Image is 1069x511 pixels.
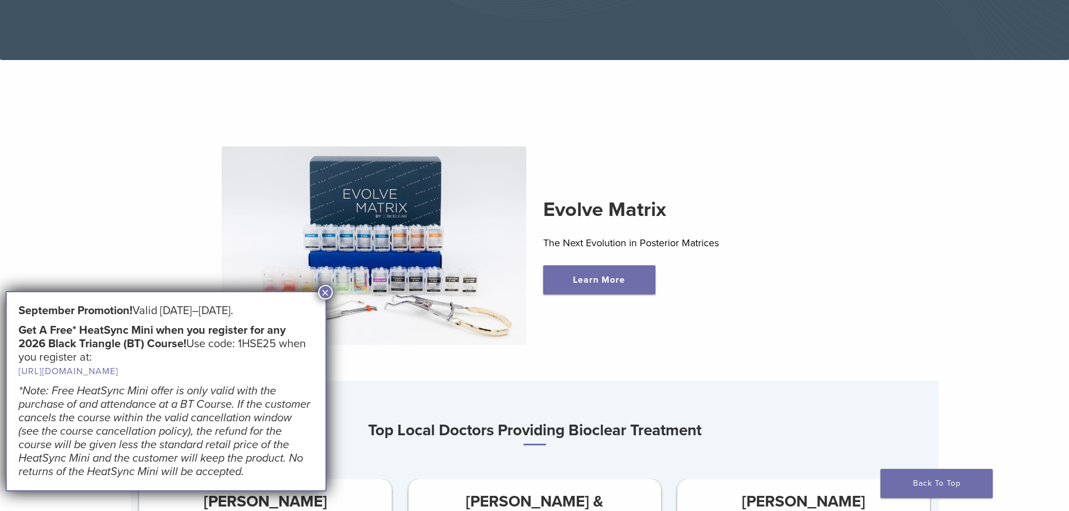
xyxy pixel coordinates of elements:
[222,146,526,345] img: Evolve Matrix
[543,196,848,223] h2: Evolve Matrix
[19,384,310,478] em: *Note: Free HeatSync Mini offer is only valid with the purchase of and attendance at a BT Course....
[880,469,993,498] a: Back To Top
[131,417,939,445] h3: Top Local Doctors Providing Bioclear Treatment
[318,285,333,300] button: Close
[19,324,314,378] h5: Use code: 1HSE25 when you register at:
[19,366,118,377] a: [URL][DOMAIN_NAME]
[19,304,314,317] h5: Valid [DATE]–[DATE].
[19,304,132,317] strong: September Promotion!
[19,324,286,351] strong: Get A Free* HeatSync Mini when you register for any 2026 Black Triangle (BT) Course!
[543,234,848,251] p: The Next Evolution in Posterior Matrices
[543,265,655,294] a: Learn More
